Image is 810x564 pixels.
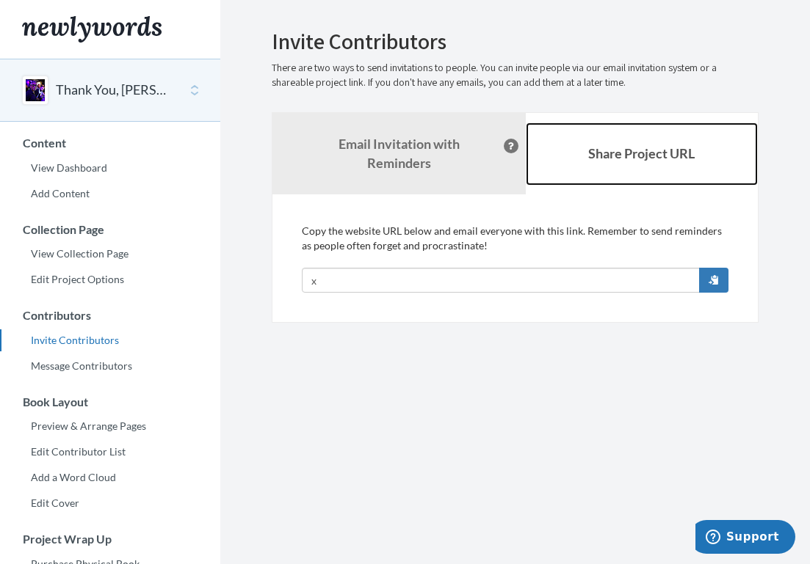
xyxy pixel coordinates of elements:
[1,223,220,236] h3: Collection Page
[272,29,759,54] h2: Invite Contributors
[1,309,220,322] h3: Contributors
[272,61,759,90] p: There are two ways to send invitations to people. You can invite people via our email invitation ...
[302,224,728,293] div: Copy the website URL below and email everyone with this link. Remember to send reminders as peopl...
[339,136,460,171] strong: Email Invitation with Reminders
[588,145,695,161] b: Share Project URL
[1,532,220,546] h3: Project Wrap Up
[695,520,795,557] iframe: Opens a widget where you can chat to one of our agents
[22,16,162,43] img: Newlywords logo
[1,136,220,150] h3: Content
[1,395,220,409] h3: Book Layout
[56,81,175,100] button: Thank You, [PERSON_NAME] from Sony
